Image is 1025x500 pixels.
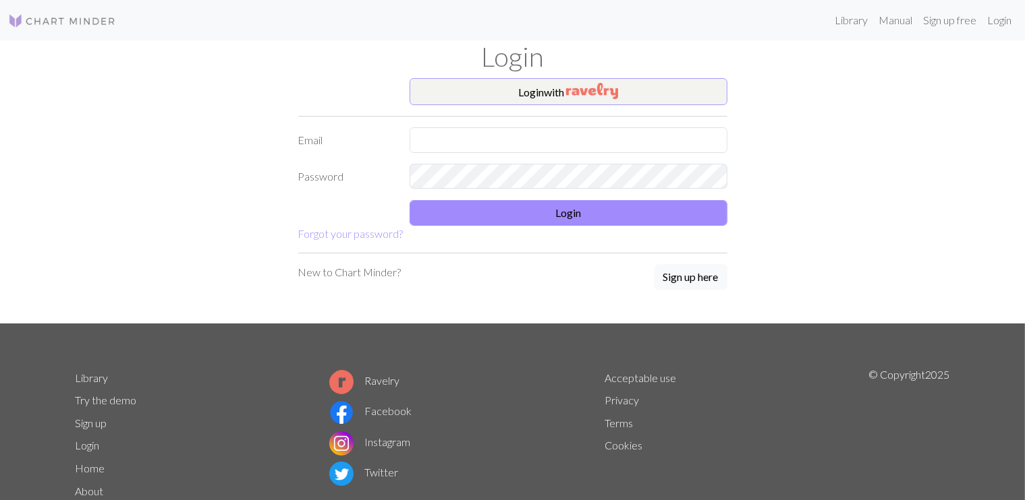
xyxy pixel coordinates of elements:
[76,462,105,474] a: Home
[76,416,107,429] a: Sign up
[829,7,873,34] a: Library
[655,264,727,290] button: Sign up here
[605,394,639,406] a: Privacy
[329,435,410,448] a: Instagram
[982,7,1017,34] a: Login
[329,431,354,456] img: Instagram logo
[8,13,116,29] img: Logo
[605,439,642,451] a: Cookies
[298,227,404,240] a: Forgot your password?
[566,83,618,99] img: Ravelry
[329,370,354,394] img: Ravelry logo
[605,371,676,384] a: Acceptable use
[873,7,918,34] a: Manual
[329,404,412,417] a: Facebook
[410,200,727,226] button: Login
[329,466,398,478] a: Twitter
[290,127,401,153] label: Email
[67,40,958,73] h1: Login
[298,264,401,280] p: New to Chart Minder?
[329,374,399,387] a: Ravelry
[329,400,354,425] img: Facebook logo
[290,164,401,189] label: Password
[655,264,727,291] a: Sign up here
[76,439,100,451] a: Login
[918,7,982,34] a: Sign up free
[76,394,137,406] a: Try the demo
[76,485,104,497] a: About
[329,462,354,486] img: Twitter logo
[605,416,633,429] a: Terms
[410,78,727,105] button: Loginwith
[76,371,109,384] a: Library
